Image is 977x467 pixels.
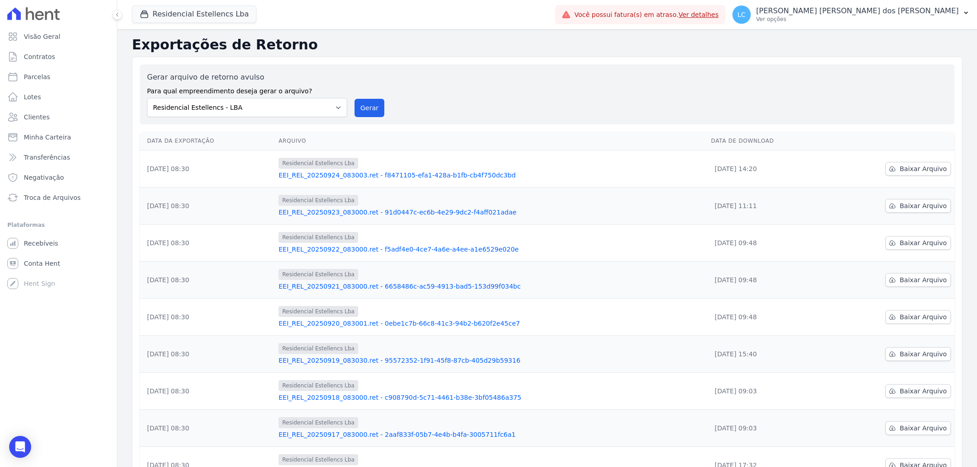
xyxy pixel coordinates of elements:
td: [DATE] 09:03 [707,373,829,410]
a: EEI_REL_20250923_083000.ret - 91d0447c-ec6b-4e29-9dc2-f4aff021adae [278,208,704,217]
a: EEI_REL_20250922_083000.ret - f5adf4e0-4ce7-4a6e-a4ee-a1e6529e020e [278,245,704,254]
span: Residencial Estellencs Lba [278,232,358,243]
a: Clientes [4,108,113,126]
a: Baixar Arquivo [885,347,951,361]
span: Residencial Estellencs Lba [278,454,358,465]
td: [DATE] 08:30 [140,225,275,262]
div: Plataformas [7,220,109,231]
a: Minha Carteira [4,128,113,146]
label: Para qual empreendimento deseja gerar o arquivo? [147,83,347,96]
a: Parcelas [4,68,113,86]
th: Data da Exportação [140,132,275,150]
p: Ver opções [756,16,959,23]
button: Gerar [355,99,385,117]
span: Parcelas [24,72,50,81]
a: Baixar Arquivo [885,421,951,435]
span: Residencial Estellencs Lba [278,380,358,391]
td: [DATE] 09:48 [707,299,829,336]
span: Baixar Arquivo [900,164,947,173]
a: Visão Geral [4,27,113,46]
span: Baixar Arquivo [900,424,947,433]
th: Arquivo [275,132,707,150]
th: Data de Download [707,132,829,150]
a: Contratos [4,48,113,66]
span: Você possui fatura(s) em atraso. [574,10,719,20]
a: Baixar Arquivo [885,199,951,213]
td: [DATE] 09:48 [707,225,829,262]
td: [DATE] 09:48 [707,262,829,299]
a: Baixar Arquivo [885,236,951,250]
span: Recebíveis [24,239,58,248]
span: Baixar Arquivo [900,201,947,210]
div: Open Intercom Messenger [9,436,31,458]
td: [DATE] 15:40 [707,336,829,373]
span: Baixar Arquivo [900,386,947,396]
span: Lotes [24,92,41,102]
span: Residencial Estellencs Lba [278,417,358,428]
a: EEI_REL_20250917_083000.ret - 2aaf833f-05b7-4e4b-b4fa-3005711fc6a1 [278,430,704,439]
a: EEI_REL_20250920_083001.ret - 0ebe1c7b-66c8-41c3-94b2-b620f2e45ce7 [278,319,704,328]
td: [DATE] 08:30 [140,262,275,299]
h2: Exportações de Retorno [132,37,962,53]
td: [DATE] 08:30 [140,410,275,447]
a: Transferências [4,148,113,166]
span: Transferências [24,153,70,162]
a: Lotes [4,88,113,106]
span: Contratos [24,52,55,61]
span: Conta Hent [24,259,60,268]
button: LC [PERSON_NAME] [PERSON_NAME] dos [PERSON_NAME] Ver opções [725,2,977,27]
button: Residencial Estellencs Lba [132,5,257,23]
span: Residencial Estellencs Lba [278,343,358,354]
td: [DATE] 11:11 [707,188,829,225]
a: Baixar Arquivo [885,384,951,398]
a: EEI_REL_20250918_083000.ret - c908790d-5c71-4461-b38e-3bf05486a375 [278,393,704,402]
span: Residencial Estellencs Lba [278,306,358,317]
span: Negativação [24,173,64,182]
td: [DATE] 08:30 [140,188,275,225]
td: [DATE] 14:20 [707,150,829,188]
a: Troca de Arquivos [4,188,113,207]
span: Baixar Arquivo [900,349,947,359]
td: [DATE] 08:30 [140,373,275,410]
span: Clientes [24,113,49,122]
a: EEI_REL_20250921_083000.ret - 6658486c-ac59-4913-bad5-153d99f034bc [278,282,704,291]
span: Baixar Arquivo [900,275,947,284]
span: Baixar Arquivo [900,238,947,247]
a: Baixar Arquivo [885,273,951,287]
a: Negativação [4,168,113,187]
a: EEI_REL_20250919_083030.ret - 95572352-1f91-45f8-87cb-405d29b59316 [278,356,704,365]
a: Baixar Arquivo [885,162,951,176]
a: Ver detalhes [678,11,719,18]
a: EEI_REL_20250924_083003.ret - f8471105-efa1-428a-b1fb-cb4f750dc3bd [278,171,704,180]
label: Gerar arquivo de retorno avulso [147,72,347,83]
td: [DATE] 08:30 [140,299,275,336]
td: [DATE] 09:03 [707,410,829,447]
td: [DATE] 08:30 [140,336,275,373]
span: Minha Carteira [24,133,71,142]
p: [PERSON_NAME] [PERSON_NAME] dos [PERSON_NAME] [756,6,959,16]
span: Residencial Estellencs Lba [278,158,358,169]
span: Baixar Arquivo [900,312,947,322]
span: LC [737,11,746,18]
span: Visão Geral [24,32,60,41]
td: [DATE] 08:30 [140,150,275,188]
span: Residencial Estellencs Lba [278,195,358,206]
a: Baixar Arquivo [885,310,951,324]
a: Recebíveis [4,234,113,252]
span: Residencial Estellencs Lba [278,269,358,280]
span: Troca de Arquivos [24,193,81,202]
a: Conta Hent [4,254,113,273]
